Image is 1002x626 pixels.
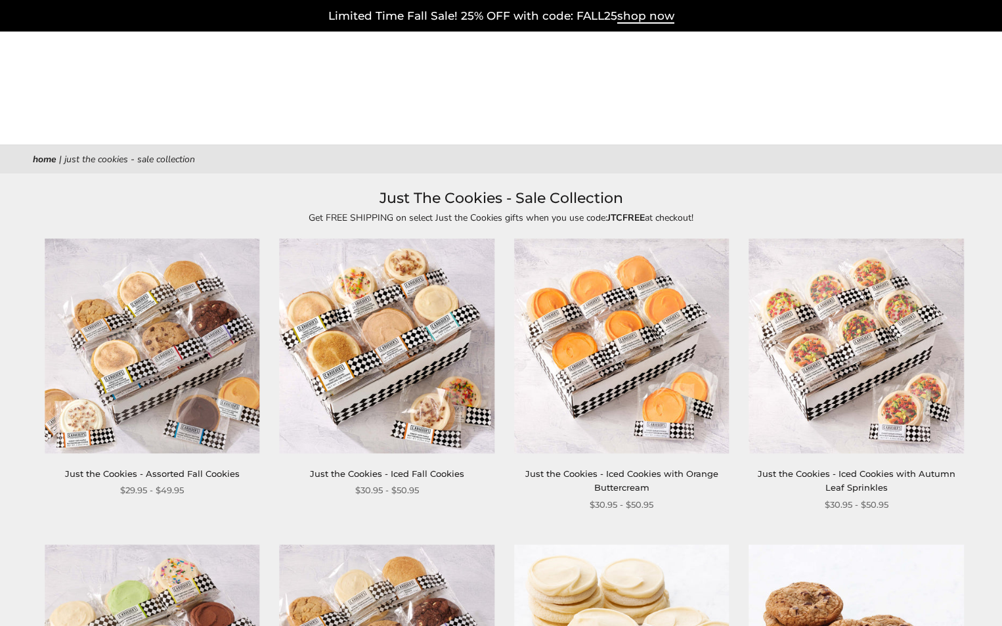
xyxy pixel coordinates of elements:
[59,153,62,166] span: |
[355,483,419,497] span: $30.95 - $50.95
[514,238,729,453] img: Just the Cookies - Iced Cookies with Orange Buttercream
[310,468,464,479] a: Just the Cookies - Iced Fall Cookies
[617,9,674,24] span: shop now
[120,483,184,497] span: $29.95 - $49.95
[758,468,955,493] a: Just the Cookies - Iced Cookies with Autumn Leaf Sprinkles
[33,153,56,166] a: Home
[65,468,240,479] a: Just the Cookies - Assorted Fall Cookies
[64,153,195,166] span: Just The Cookies - Sale Collection
[199,210,803,225] p: Get FREE SHIPPING on select Just the Cookies gifts when you use code: at checkout!
[328,9,674,24] a: Limited Time Fall Sale! 25% OFF with code: FALL25shop now
[33,152,969,167] nav: breadcrumbs
[749,238,963,453] img: Just the Cookies - Iced Cookies with Autumn Leaf Sprinkles
[53,187,949,210] h1: Just The Cookies - Sale Collection
[590,498,653,512] span: $30.95 - $50.95
[45,238,259,453] img: Just the Cookies - Assorted Fall Cookies
[825,498,888,512] span: $30.95 - $50.95
[280,238,494,453] img: Just the Cookies - Iced Fall Cookies
[525,468,718,493] a: Just the Cookies - Iced Cookies with Orange Buttercream
[607,212,645,224] strong: JTCFREE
